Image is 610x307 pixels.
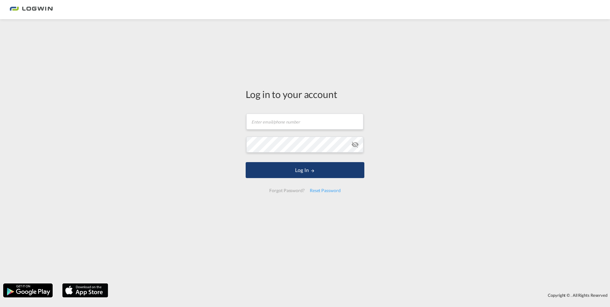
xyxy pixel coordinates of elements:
button: LOGIN [246,162,364,178]
div: Reset Password [307,185,343,196]
input: Enter email/phone number [246,114,363,130]
md-icon: icon-eye-off [351,141,359,148]
img: google.png [3,283,53,298]
div: Forgot Password? [267,185,307,196]
img: apple.png [62,283,109,298]
div: Copyright © . All Rights Reserved [111,290,610,301]
div: Log in to your account [246,87,364,101]
img: 2761ae10d95411efa20a1f5e0282d2d7.png [10,3,53,17]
